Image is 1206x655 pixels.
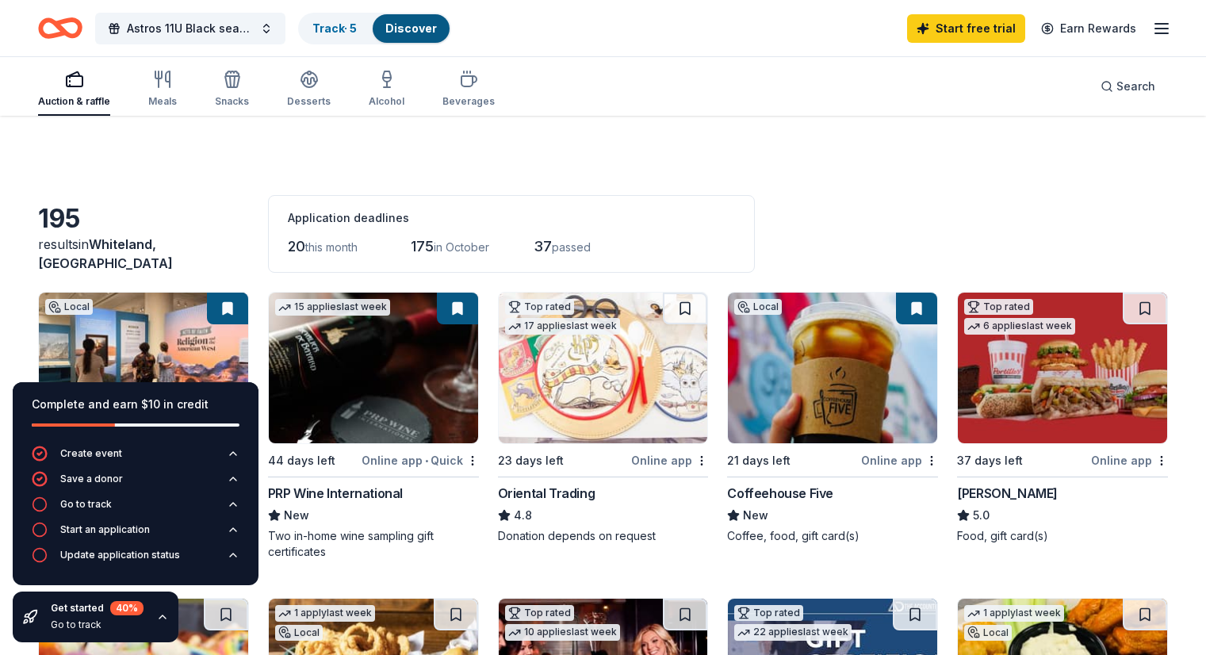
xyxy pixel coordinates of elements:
[32,471,239,496] button: Save a donor
[727,528,938,544] div: Coffee, food, gift card(s)
[1116,77,1155,96] span: Search
[51,601,144,615] div: Get started
[514,506,532,525] span: 4.8
[110,601,144,615] div: 40 %
[498,292,709,544] a: Image for Oriental TradingTop rated17 applieslast week23 days leftOnline appOriental Trading4.8Do...
[275,625,323,641] div: Local
[38,63,110,116] button: Auction & raffle
[385,21,437,35] a: Discover
[287,63,331,116] button: Desserts
[964,299,1033,315] div: Top rated
[275,605,375,622] div: 1 apply last week
[268,528,479,560] div: Two in-home wine sampling gift certificates
[148,95,177,108] div: Meals
[734,299,782,315] div: Local
[38,203,249,235] div: 195
[734,624,852,641] div: 22 applies last week
[38,95,110,108] div: Auction & raffle
[287,95,331,108] div: Desserts
[38,235,249,273] div: results
[958,293,1167,443] img: Image for Portillo's
[728,293,937,443] img: Image for Coffeehouse Five
[275,299,390,316] div: 15 applies last week
[505,318,620,335] div: 17 applies last week
[32,395,239,414] div: Complete and earn $10 in credit
[38,236,173,271] span: Whiteland, [GEOGRAPHIC_DATA]
[1091,450,1168,470] div: Online app
[298,13,451,44] button: Track· 5Discover
[32,522,239,547] button: Start an application
[127,19,254,38] span: Astros 11U Black season
[38,10,82,47] a: Home
[32,547,239,573] button: Update application status
[1032,14,1146,43] a: Earn Rewards
[442,95,495,108] div: Beverages
[38,236,173,271] span: in
[498,528,709,544] div: Donation depends on request
[425,454,428,467] span: •
[957,292,1168,544] a: Image for Portillo'sTop rated6 applieslast week37 days leftOnline app[PERSON_NAME]5.0Food, gift c...
[268,451,335,470] div: 44 days left
[411,238,434,255] span: 175
[505,605,574,621] div: Top rated
[907,14,1025,43] a: Start free trial
[964,625,1012,641] div: Local
[60,523,150,536] div: Start an application
[305,240,358,254] span: this month
[284,506,309,525] span: New
[269,293,478,443] img: Image for PRP Wine International
[51,619,144,631] div: Go to track
[39,293,248,443] img: Image for Eiteljorg Museum of American Indians and Western Art
[288,209,735,228] div: Application deadlines
[32,446,239,471] button: Create event
[973,506,990,525] span: 5.0
[362,450,479,470] div: Online app Quick
[505,299,574,315] div: Top rated
[95,13,285,44] button: Astros 11U Black season
[964,318,1075,335] div: 6 applies last week
[215,63,249,116] button: Snacks
[369,95,404,108] div: Alcohol
[727,451,791,470] div: 21 days left
[268,484,403,503] div: PRP Wine International
[499,293,708,443] img: Image for Oriental Trading
[1088,71,1168,102] button: Search
[32,496,239,522] button: Go to track
[288,238,305,255] span: 20
[957,484,1058,503] div: [PERSON_NAME]
[215,95,249,108] div: Snacks
[268,292,479,560] a: Image for PRP Wine International15 applieslast week44 days leftOnline app•QuickPRP Wine Internati...
[861,450,938,470] div: Online app
[498,451,564,470] div: 23 days left
[312,21,357,35] a: Track· 5
[498,484,595,503] div: Oriental Trading
[727,292,938,544] a: Image for Coffeehouse FiveLocal21 days leftOnline appCoffeehouse FiveNewCoffee, food, gift card(s)
[631,450,708,470] div: Online app
[727,484,833,503] div: Coffeehouse Five
[957,451,1023,470] div: 37 days left
[60,447,122,460] div: Create event
[534,238,552,255] span: 37
[734,605,803,621] div: Top rated
[743,506,768,525] span: New
[60,498,112,511] div: Go to track
[60,549,180,561] div: Update application status
[38,292,249,544] a: Image for Eiteljorg Museum of American Indians and Western ArtLocal9days leftOnline app•QuickEite...
[60,473,123,485] div: Save a donor
[957,528,1168,544] div: Food, gift card(s)
[505,624,620,641] div: 10 applies last week
[442,63,495,116] button: Beverages
[964,605,1064,622] div: 1 apply last week
[434,240,489,254] span: in October
[369,63,404,116] button: Alcohol
[45,299,93,315] div: Local
[552,240,591,254] span: passed
[148,63,177,116] button: Meals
